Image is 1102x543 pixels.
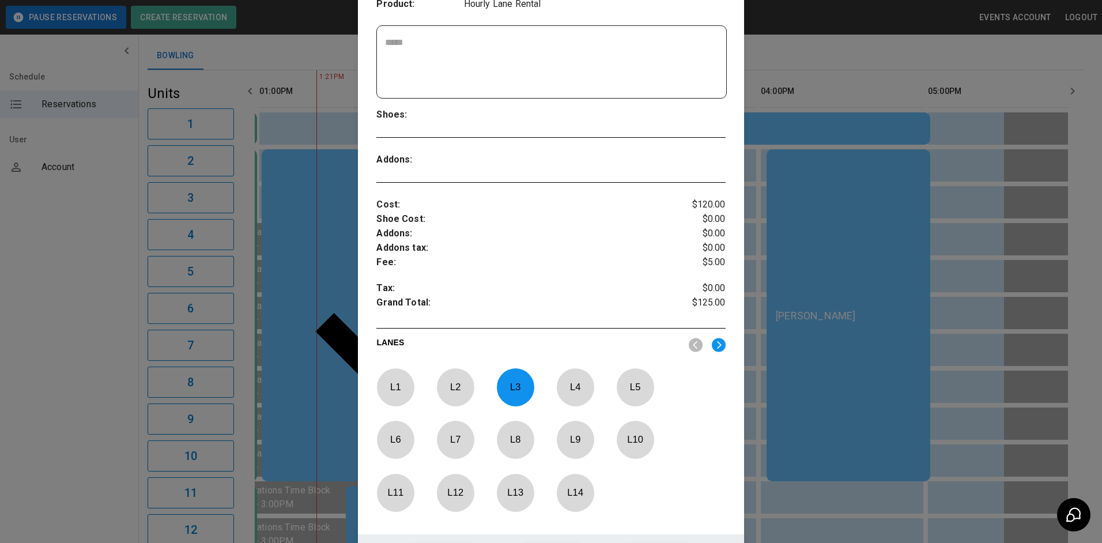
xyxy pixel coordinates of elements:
[689,338,703,352] img: nav_left.svg
[376,337,679,353] p: LANES
[376,374,414,401] p: L 1
[376,227,667,241] p: Addons :
[376,426,414,453] p: L 6
[556,426,594,453] p: L 9
[556,374,594,401] p: L 4
[376,255,667,270] p: Fee :
[616,374,654,401] p: L 5
[376,153,463,167] p: Addons :
[376,281,667,296] p: Tax :
[667,296,726,313] p: $125.00
[667,281,726,296] p: $0.00
[376,212,667,227] p: Shoe Cost :
[496,374,534,401] p: L 3
[436,479,474,506] p: L 12
[496,479,534,506] p: L 13
[496,426,534,453] p: L 8
[712,338,726,352] img: right.svg
[376,198,667,212] p: Cost :
[667,241,726,255] p: $0.00
[436,426,474,453] p: L 7
[667,227,726,241] p: $0.00
[667,198,726,212] p: $120.00
[376,108,463,122] p: Shoes :
[376,479,414,506] p: L 11
[376,241,667,255] p: Addons tax :
[436,374,474,401] p: L 2
[616,426,654,453] p: L 10
[667,255,726,270] p: $5.00
[556,479,594,506] p: L 14
[376,296,667,313] p: Grand Total :
[667,212,726,227] p: $0.00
